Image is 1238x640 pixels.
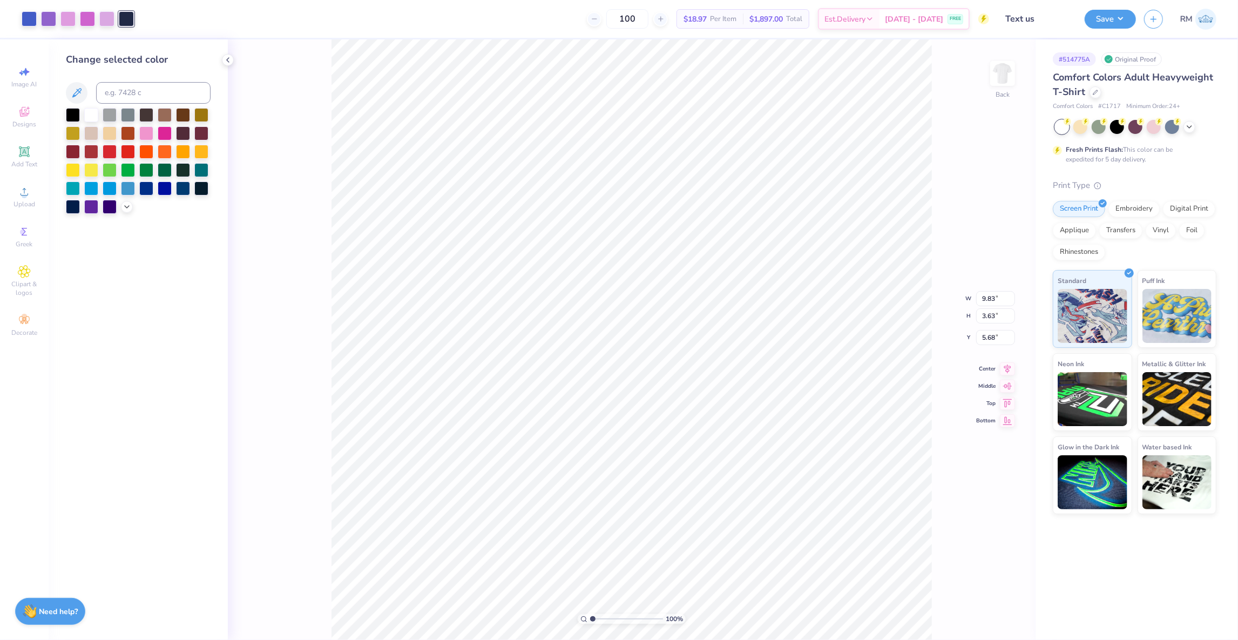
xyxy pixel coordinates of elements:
img: Puff Ink [1142,289,1212,343]
div: Print Type [1053,179,1216,192]
a: RM [1180,9,1216,30]
span: $18.97 [684,14,707,25]
div: Vinyl [1146,223,1176,239]
span: Est. Delivery [824,14,865,25]
span: Decorate [11,328,37,337]
div: Original Proof [1101,52,1162,66]
div: Embroidery [1108,201,1160,217]
span: Metallic & Glitter Ink [1142,358,1206,369]
div: Screen Print [1053,201,1105,217]
span: Greek [16,240,33,248]
strong: Need help? [39,607,78,617]
span: Water based Ink [1142,441,1192,453]
img: Glow in the Dark Ink [1058,455,1127,509]
span: Puff Ink [1142,275,1165,286]
img: Metallic & Glitter Ink [1142,372,1212,426]
strong: Fresh Prints Flash: [1066,145,1123,154]
div: Applique [1053,223,1096,239]
span: Center [976,365,996,373]
span: 100 % [666,614,683,624]
span: Image AI [12,80,37,89]
span: $1,897.00 [749,14,783,25]
div: Foil [1179,223,1205,239]
button: Save [1085,10,1136,29]
input: – – [606,9,648,29]
div: Transfers [1099,223,1142,239]
span: Designs [12,120,36,129]
span: FREE [950,15,961,23]
span: Standard [1058,275,1086,286]
div: Rhinestones [1053,244,1105,260]
span: Per Item [710,14,736,25]
span: Top [976,400,996,407]
span: Bottom [976,417,996,425]
span: Minimum Order: 24 + [1126,102,1180,111]
span: Upload [13,200,35,208]
input: Untitled Design [997,8,1077,30]
div: # 514775A [1053,52,1096,66]
span: Comfort Colors Adult Heavyweight T-Shirt [1053,71,1213,98]
span: [DATE] - [DATE] [885,14,943,25]
div: Back [996,90,1010,99]
span: Add Text [11,160,37,169]
span: RM [1180,13,1193,25]
div: This color can be expedited for 5 day delivery. [1066,145,1199,164]
div: Digital Print [1163,201,1215,217]
div: Change selected color [66,52,211,67]
span: # C1717 [1098,102,1121,111]
span: Clipart & logos [5,280,43,297]
img: Water based Ink [1142,455,1212,509]
span: Neon Ink [1058,358,1084,369]
span: Glow in the Dark Ink [1058,441,1119,453]
input: e.g. 7428 c [96,82,211,104]
img: Standard [1058,289,1127,343]
span: Total [786,14,802,25]
span: Comfort Colors [1053,102,1093,111]
img: Neon Ink [1058,372,1127,426]
img: Revati Mahurkar [1195,9,1216,30]
span: Middle [976,382,996,390]
img: Back [992,63,1013,84]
